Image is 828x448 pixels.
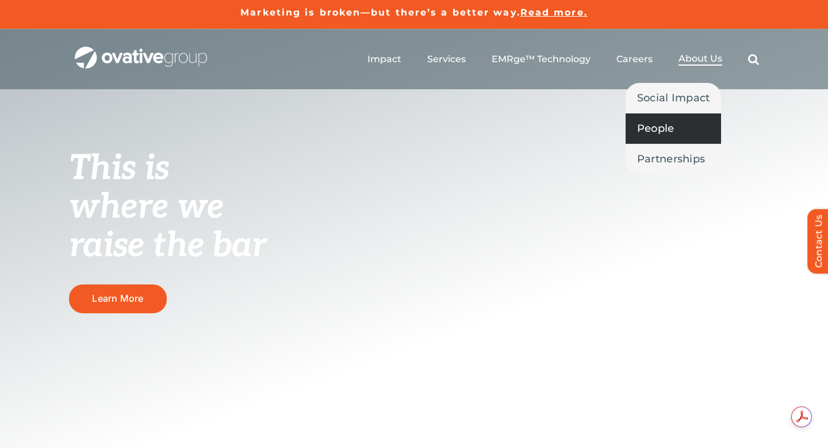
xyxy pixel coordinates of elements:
[626,83,722,113] a: Social Impact
[240,7,520,18] a: Marketing is broken—but there’s a better way.
[616,54,653,65] a: Careers
[75,45,207,56] a: OG_Full_horizontal_WHT
[69,284,167,313] a: Learn More
[520,7,588,18] a: Read more.
[492,54,591,65] a: EMRge™ Technology
[626,113,722,143] a: People
[69,187,266,267] span: where we raise the bar
[367,54,401,65] a: Impact
[367,41,759,78] nav: Menu
[69,148,169,189] span: This is
[427,54,466,65] a: Services
[92,293,143,304] span: Learn More
[678,53,722,66] a: About Us
[748,54,759,65] a: Search
[637,151,705,167] span: Partnerships
[626,144,722,174] a: Partnerships
[678,53,722,64] span: About Us
[637,120,674,136] span: People
[637,90,710,106] span: Social Impact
